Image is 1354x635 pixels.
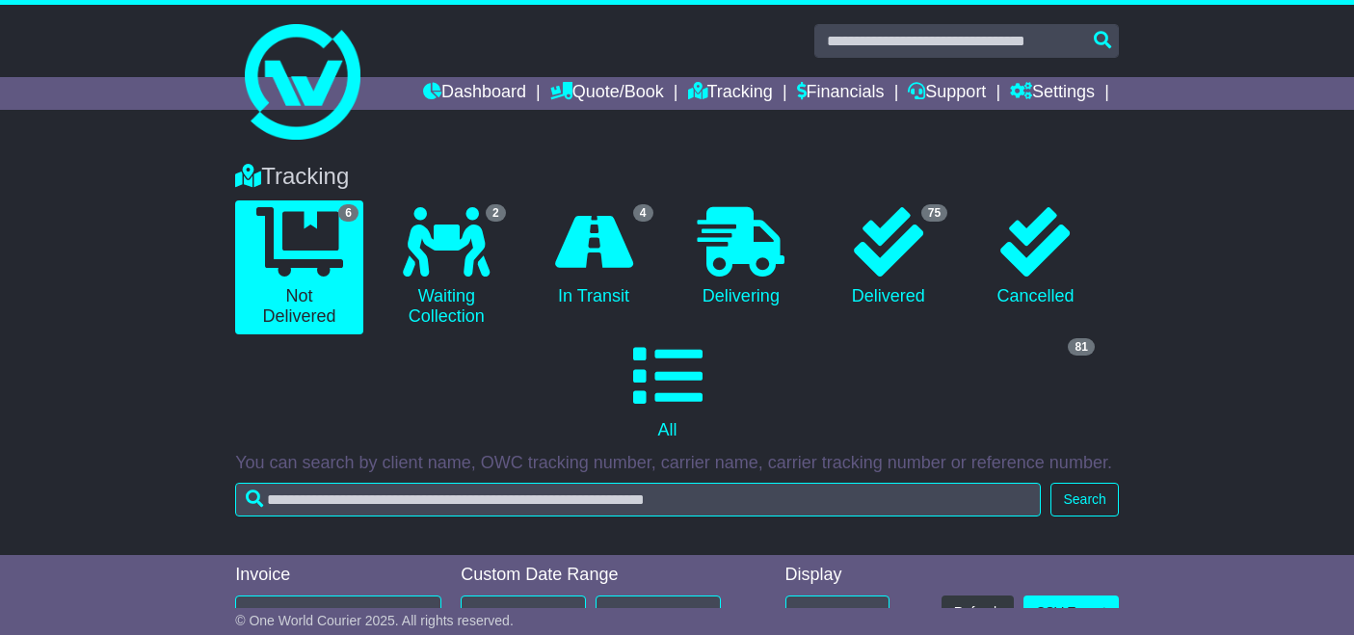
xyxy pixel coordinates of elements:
span: 81 [1068,338,1094,356]
div: Custom Date Range [461,565,742,586]
button: Search [1050,483,1118,516]
a: Tracking [688,77,773,110]
a: 4 In Transit [530,200,658,314]
a: Settings [1010,77,1095,110]
a: Cancelled [971,200,1100,314]
a: Dashboard [423,77,526,110]
a: 6 Not Delivered [235,200,363,334]
span: 4 [633,204,653,222]
span: 2 [486,204,506,222]
span: © One World Courier 2025. All rights reserved. [235,613,514,628]
a: CSV Export [1023,595,1119,629]
div: Tracking [226,163,1128,191]
a: 81 All [235,334,1100,448]
button: Refresh [942,595,1014,629]
a: 75 Delivered [824,200,952,314]
a: Support [908,77,986,110]
span: 75 [921,204,947,222]
a: Financials [797,77,885,110]
div: Display [785,565,889,586]
a: 2 Waiting Collection [383,200,511,334]
a: Delivering [677,200,806,314]
span: 6 [338,204,358,222]
p: You can search by client name, OWC tracking number, carrier name, carrier tracking number or refe... [235,453,1119,474]
div: Invoice [235,565,441,586]
a: Quote/Book [550,77,664,110]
